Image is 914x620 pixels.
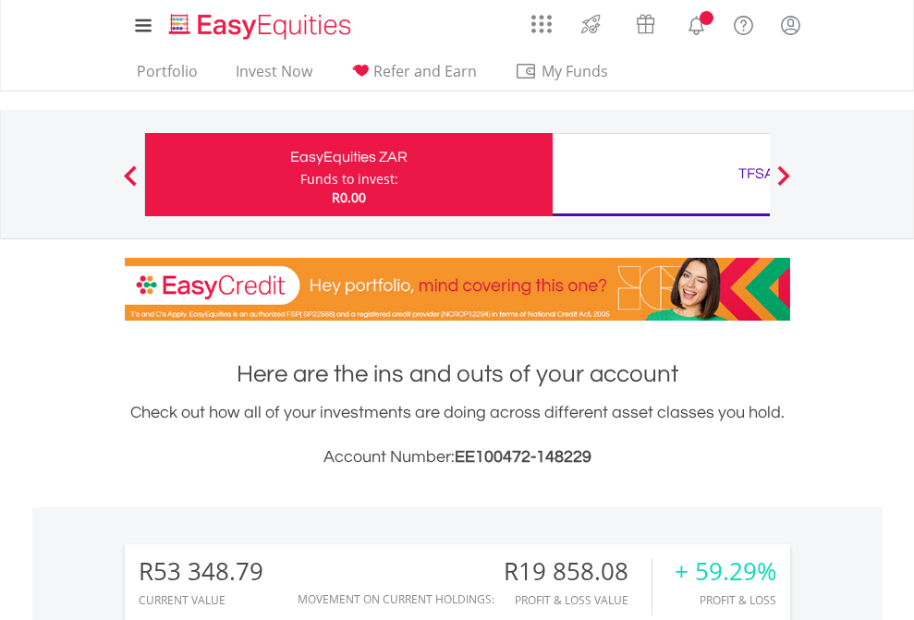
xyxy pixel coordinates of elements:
[125,358,790,391] h1: Here are the ins and outs of your account
[125,400,790,470] div: Check out how all of your investments are doing across different asset classes you hold.
[343,62,484,91] a: Refer and Earn
[531,14,552,34] img: grid-menu-icon.svg
[630,9,661,39] img: vouchers-v2.svg
[576,9,606,39] img: thrive-v2.svg
[300,170,398,188] div: Funds to invest:
[228,62,320,91] a: Invest Now
[165,11,359,42] img: EasyEquities_Logo.png
[162,5,359,42] a: Home page
[125,444,790,470] h3: Account Number:
[519,5,564,34] a: AppsGrid
[720,5,767,42] a: FAQ's and Support
[673,5,720,42] a: Notifications
[125,258,790,321] img: EasyCredit Promotion Banner
[515,59,636,83] span: My Funds
[332,188,366,206] span: R0.00
[139,594,263,606] div: CURRENT VALUE
[504,558,652,585] div: R19 858.08
[767,5,814,45] a: My Profile
[675,558,776,585] div: + 59.29%
[156,144,542,170] div: EasyEquities ZAR
[618,5,673,39] a: Vouchers
[675,594,776,606] div: Profit & Loss
[139,558,263,585] div: R53 348.79
[765,175,802,193] button: Next
[504,594,652,606] div: Profit & Loss Value
[373,61,477,81] span: Refer and Earn
[298,593,494,605] div: Movement on Current Holdings:
[112,175,149,193] button: Previous
[455,448,591,466] span: EE100472-148229
[129,62,205,91] a: Portfolio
